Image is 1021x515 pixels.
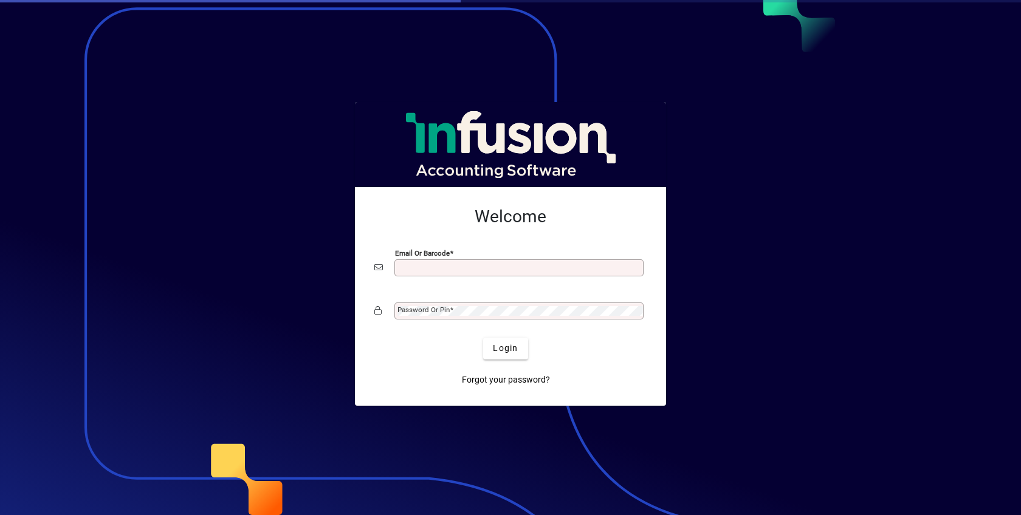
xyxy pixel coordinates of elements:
span: Login [493,342,518,355]
button: Login [483,338,528,360]
h2: Welcome [374,206,647,227]
mat-label: Email or Barcode [395,248,450,257]
span: Forgot your password? [462,373,550,386]
a: Forgot your password? [457,369,555,391]
mat-label: Password or Pin [397,305,450,314]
